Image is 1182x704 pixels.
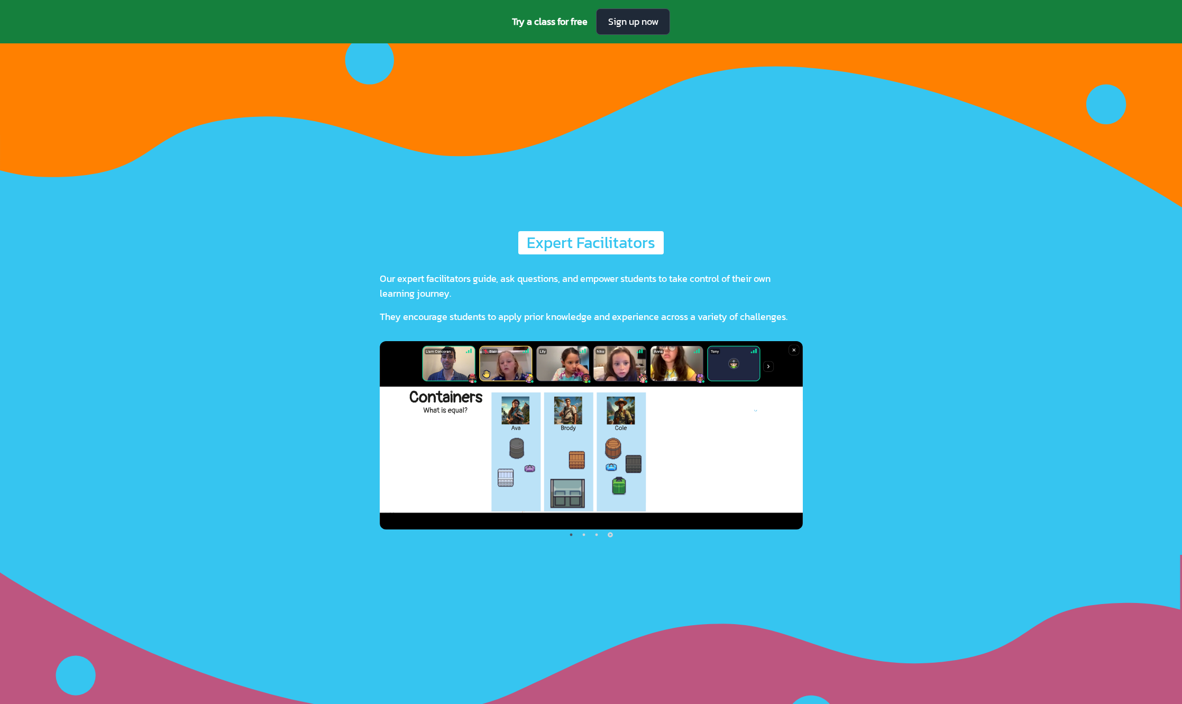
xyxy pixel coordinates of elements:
a: Sign up now [596,8,670,35]
div: Expert Facilitators [527,233,655,252]
img: CoLab Product Image [380,341,803,529]
div: Our expert facilitators guide, ask questions, and empower students to take control of their own l... [380,271,803,301]
span: Try a class for free [512,14,588,29]
div: They encourage students to apply prior knowledge and experience across a variety of challenges. [380,309,803,324]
